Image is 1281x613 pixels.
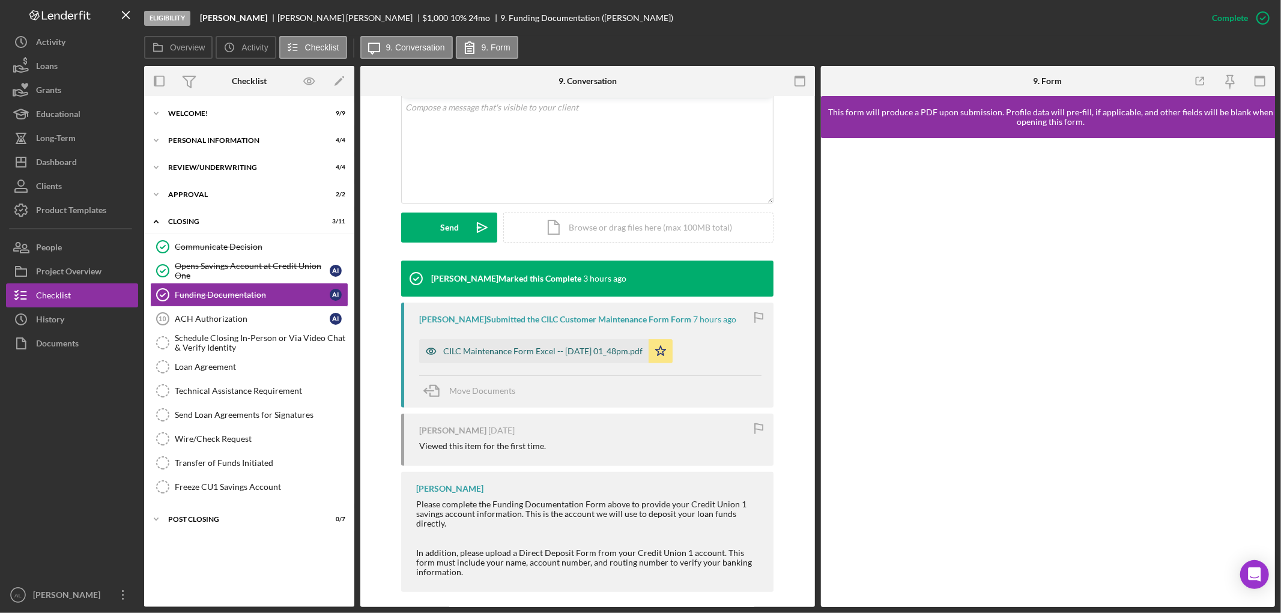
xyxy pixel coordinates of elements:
tspan: 10 [159,315,166,322]
time: 2025-10-07 23:26 [488,426,515,435]
div: 3 / 11 [324,218,345,225]
button: 9. Form [456,36,518,59]
div: Schedule Closing In-Person or Via Video Chat & Verify Identity [175,333,348,352]
div: 9 / 9 [324,110,345,117]
div: Technical Assistance Requirement [175,386,348,396]
button: Complete [1200,6,1275,30]
div: Loan Agreement [175,362,348,372]
a: Communicate Decision [150,235,348,259]
a: Send Loan Agreements for Signatures [150,403,348,427]
text: AL [14,592,22,599]
div: Open Intercom Messenger [1240,560,1269,589]
div: Eligibility [144,11,190,26]
div: Viewed this item for the first time. [419,441,546,451]
div: Freeze CU1 Savings Account [175,482,348,492]
div: Welcome! [168,110,315,117]
button: Overview [144,36,213,59]
div: [PERSON_NAME] [419,426,486,435]
a: Transfer of Funds Initiated [150,451,348,475]
div: Opens Savings Account at Credit Union One [175,261,330,280]
a: Wire/Check Request [150,427,348,451]
button: Send [401,213,497,243]
div: 2 / 2 [324,191,345,198]
button: CILC Maintenance Form Excel -- [DATE] 01_48pm.pdf [419,339,673,363]
time: 2025-10-14 17:48 [693,315,736,324]
div: 4 / 4 [324,137,345,144]
div: Approval [168,191,315,198]
div: This form will produce a PDF upon submission. Profile data will pre-fill, if applicable, and othe... [827,107,1276,127]
div: Please complete the Funding Documentation Form above to provide your Credit Union 1 savings accou... [416,500,762,528]
button: AL[PERSON_NAME] [6,583,138,607]
b: [PERSON_NAME] [200,13,267,23]
div: In addition, please upload a Direct Deposit Form from your Credit Union 1 account. This form must... [416,539,762,577]
div: [PERSON_NAME] Submitted the CILC Customer Maintenance Form Form [419,315,691,324]
label: Activity [241,43,268,52]
a: Loan Agreement [150,355,348,379]
a: Funding DocumentationAI [150,283,348,307]
span: $1,000 [423,13,449,23]
iframe: Lenderfit form [833,150,1265,595]
a: Freeze CU1 Savings Account [150,475,348,499]
div: [PERSON_NAME] Marked this Complete [431,274,581,283]
div: 0 / 7 [324,516,345,523]
div: Send Loan Agreements for Signatures [175,410,348,420]
div: A I [330,313,342,325]
div: Communicate Decision [175,242,348,252]
div: Personal Information [168,137,315,144]
div: 24 mo [468,13,490,23]
time: 2025-10-14 21:14 [583,274,626,283]
label: Overview [170,43,205,52]
div: [PERSON_NAME] [PERSON_NAME] [277,13,423,23]
div: Review/Underwriting [168,164,315,171]
div: Transfer of Funds Initiated [175,458,348,468]
span: Move Documents [449,385,515,396]
a: 10ACH AuthorizationAI [150,307,348,331]
a: Opens Savings Account at Credit Union OneAI [150,259,348,283]
div: A I [330,265,342,277]
div: [PERSON_NAME] [30,583,108,610]
div: Wire/Check Request [175,434,348,444]
a: Technical Assistance Requirement [150,379,348,403]
div: [PERSON_NAME] [416,484,483,494]
button: Move Documents [419,376,527,406]
button: 9. Conversation [360,36,453,59]
div: 9. Conversation [559,76,617,86]
label: Checklist [305,43,339,52]
div: 9. Form [1034,76,1062,86]
div: 4 / 4 [324,164,345,171]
